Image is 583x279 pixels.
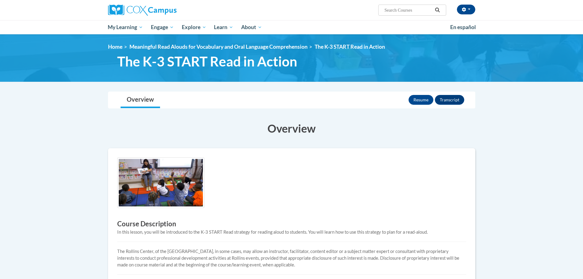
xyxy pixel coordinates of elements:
a: My Learning [104,20,147,34]
span: My Learning [108,24,143,31]
h3: Course Description [117,219,466,229]
a: Engage [147,20,178,34]
a: Home [108,43,122,50]
span: Learn [214,24,233,31]
span: The K-3 START Read in Action [315,43,385,50]
span: Engage [151,24,174,31]
a: Explore [178,20,210,34]
a: En español [446,21,480,34]
a: Overview [121,92,160,108]
span: About [241,24,262,31]
span: En español [450,24,476,30]
span: The K-3 START Read in Action [117,53,297,70]
h3: Overview [108,121,475,136]
div: In this lesson, you will be introduced to the K-3 START Read strategy for reading aloud to studen... [117,229,466,236]
a: Learn [210,20,237,34]
button: Resume [409,95,433,105]
button: Search [433,6,442,14]
a: Cox Campus [108,5,224,16]
input: Search Courses [384,6,433,14]
p: The Rollins Center, of the [GEOGRAPHIC_DATA], in some cases, may allow an instructor, facilitator... [117,248,466,268]
a: Meaningful Read Alouds for Vocabulary and Oral Language Comprehension [129,43,308,50]
div: Main menu [99,20,484,34]
button: Account Settings [457,5,475,14]
img: Cox Campus [108,5,177,16]
img: Course logo image [117,157,204,208]
button: Transcript [435,95,464,105]
a: About [237,20,266,34]
span: Explore [182,24,206,31]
